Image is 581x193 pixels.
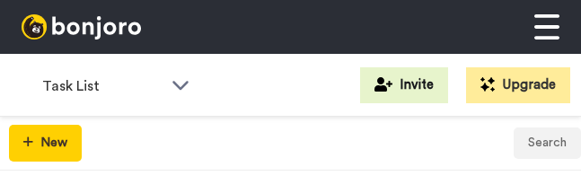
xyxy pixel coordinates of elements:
[22,14,141,39] img: bj-logo-header-white.svg
[360,67,448,103] button: Invite
[9,125,82,162] button: New
[466,67,570,103] button: Upgrade
[514,127,581,160] button: Search
[42,75,163,97] span: Task List
[534,14,559,39] img: menu-white.svg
